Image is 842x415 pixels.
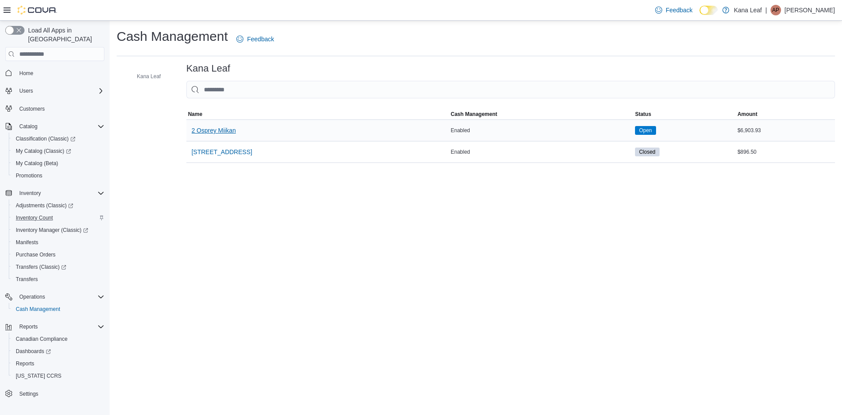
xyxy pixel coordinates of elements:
[12,358,38,369] a: Reports
[16,86,104,96] span: Users
[9,212,108,224] button: Inventory Count
[186,81,835,98] input: This is a search bar. As you type, the results lower in the page will automatically filter.
[16,188,104,198] span: Inventory
[9,224,108,236] a: Inventory Manager (Classic)
[16,276,38,283] span: Transfers
[16,188,44,198] button: Inventory
[785,5,835,15] p: [PERSON_NAME]
[188,111,203,118] span: Name
[2,291,108,303] button: Operations
[9,170,108,182] button: Promotions
[18,6,57,14] img: Cova
[12,304,104,314] span: Cash Management
[639,126,652,134] span: Open
[186,109,449,119] button: Name
[9,333,108,345] button: Canadian Compliance
[19,293,45,300] span: Operations
[12,146,104,156] span: My Catalog (Classic)
[16,292,49,302] button: Operations
[25,26,104,43] span: Load All Apps in [GEOGRAPHIC_DATA]
[639,148,655,156] span: Closed
[16,135,75,142] span: Classification (Classic)
[12,213,57,223] a: Inventory Count
[9,145,108,157] a: My Catalog (Classic)
[2,66,108,79] button: Home
[16,103,104,114] span: Customers
[192,148,252,156] span: [STREET_ADDRESS]
[12,249,59,260] a: Purchase Orders
[12,134,79,144] a: Classification (Classic)
[19,70,33,77] span: Home
[734,5,762,15] p: Kana Leaf
[12,346,104,357] span: Dashboards
[137,73,161,80] span: Kana Leaf
[736,109,835,119] button: Amount
[19,190,41,197] span: Inventory
[12,334,104,344] span: Canadian Compliance
[9,199,108,212] a: Adjustments (Classic)
[16,336,68,343] span: Canadian Compliance
[125,71,164,82] button: Kana Leaf
[738,111,757,118] span: Amount
[12,225,92,235] a: Inventory Manager (Classic)
[449,109,633,119] button: Cash Management
[19,87,33,94] span: Users
[16,172,43,179] span: Promotions
[247,35,274,43] span: Feedback
[2,120,108,133] button: Catalog
[772,5,779,15] span: AP
[16,360,34,367] span: Reports
[19,323,38,330] span: Reports
[12,170,104,181] span: Promotions
[188,143,256,161] button: [STREET_ADDRESS]
[666,6,692,14] span: Feedback
[9,370,108,382] button: [US_STATE] CCRS
[652,1,696,19] a: Feedback
[19,390,38,397] span: Settings
[16,68,37,79] a: Home
[736,147,835,157] div: $896.50
[451,111,497,118] span: Cash Management
[771,5,781,15] div: Avery Pitawanakwat
[117,28,228,45] h1: Cash Management
[16,121,104,132] span: Catalog
[12,200,104,211] span: Adjustments (Classic)
[12,346,54,357] a: Dashboards
[16,321,41,332] button: Reports
[2,85,108,97] button: Users
[9,273,108,285] button: Transfers
[9,133,108,145] a: Classification (Classic)
[16,389,42,399] a: Settings
[12,274,104,285] span: Transfers
[12,213,104,223] span: Inventory Count
[12,262,70,272] a: Transfers (Classic)
[12,358,104,369] span: Reports
[635,126,656,135] span: Open
[12,134,104,144] span: Classification (Classic)
[9,357,108,370] button: Reports
[19,105,45,112] span: Customers
[9,303,108,315] button: Cash Management
[16,306,60,313] span: Cash Management
[16,372,61,379] span: [US_STATE] CCRS
[16,148,71,155] span: My Catalog (Classic)
[12,237,104,248] span: Manifests
[2,321,108,333] button: Reports
[449,125,633,136] div: Enabled
[16,251,56,258] span: Purchase Orders
[16,86,36,96] button: Users
[233,30,277,48] a: Feedback
[12,371,65,381] a: [US_STATE] CCRS
[12,225,104,235] span: Inventory Manager (Classic)
[635,111,651,118] span: Status
[765,5,767,15] p: |
[16,227,88,234] span: Inventory Manager (Classic)
[12,274,41,285] a: Transfers
[12,262,104,272] span: Transfers (Classic)
[16,202,73,209] span: Adjustments (Classic)
[12,237,42,248] a: Manifests
[16,160,58,167] span: My Catalog (Beta)
[635,148,659,156] span: Closed
[736,125,835,136] div: $6,903.93
[16,121,41,132] button: Catalog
